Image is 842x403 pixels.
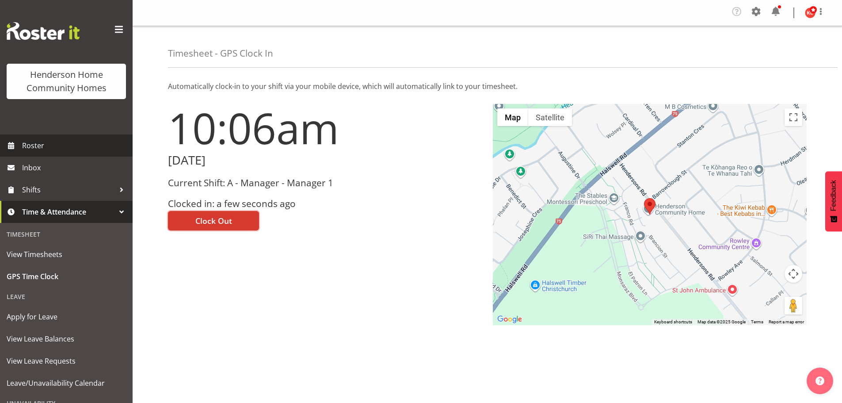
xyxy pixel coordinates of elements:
span: View Leave Balances [7,332,126,345]
span: Map data ©2025 Google [697,319,746,324]
img: Rosterit website logo [7,22,80,40]
span: Roster [22,139,128,152]
button: Feedback - Show survey [825,171,842,231]
button: Drag Pegman onto the map to open Street View [785,297,802,315]
a: Terms (opens in new tab) [751,319,763,324]
p: Automatically clock-in to your shift via your mobile device, which will automatically link to you... [168,81,807,92]
a: Apply for Leave [2,306,130,328]
button: Show satellite imagery [528,108,572,126]
button: Show street map [497,108,528,126]
button: Clock Out [168,211,259,230]
a: View Timesheets [2,243,130,265]
div: Leave [2,288,130,306]
a: GPS Time Clock [2,265,130,288]
span: Leave/Unavailability Calendar [7,376,126,390]
span: Apply for Leave [7,310,126,323]
span: View Timesheets [7,248,126,261]
span: GPS Time Clock [7,270,126,283]
img: kirsty-crossley8517.jpg [805,8,815,18]
h1: 10:06am [168,104,482,152]
img: Google [495,314,524,325]
span: Feedback [830,180,838,211]
span: Inbox [22,161,128,174]
div: Henderson Home Community Homes [15,68,117,95]
span: View Leave Requests [7,354,126,368]
a: View Leave Requests [2,350,130,372]
img: help-xxl-2.png [815,376,824,385]
h4: Timesheet - GPS Clock In [168,48,273,58]
button: Toggle fullscreen view [785,108,802,126]
h3: Current Shift: A - Manager - Manager 1 [168,178,482,188]
h2: [DATE] [168,154,482,167]
span: Time & Attendance [22,205,115,219]
a: Open this area in Google Maps (opens a new window) [495,314,524,325]
span: Clock Out [195,215,232,226]
h3: Clocked in: a few seconds ago [168,199,482,209]
a: View Leave Balances [2,328,130,350]
div: Timesheet [2,225,130,243]
button: Keyboard shortcuts [654,319,692,325]
a: Leave/Unavailability Calendar [2,372,130,394]
button: Map camera controls [785,265,802,283]
a: Report a map error [769,319,804,324]
span: Shifts [22,183,115,196]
